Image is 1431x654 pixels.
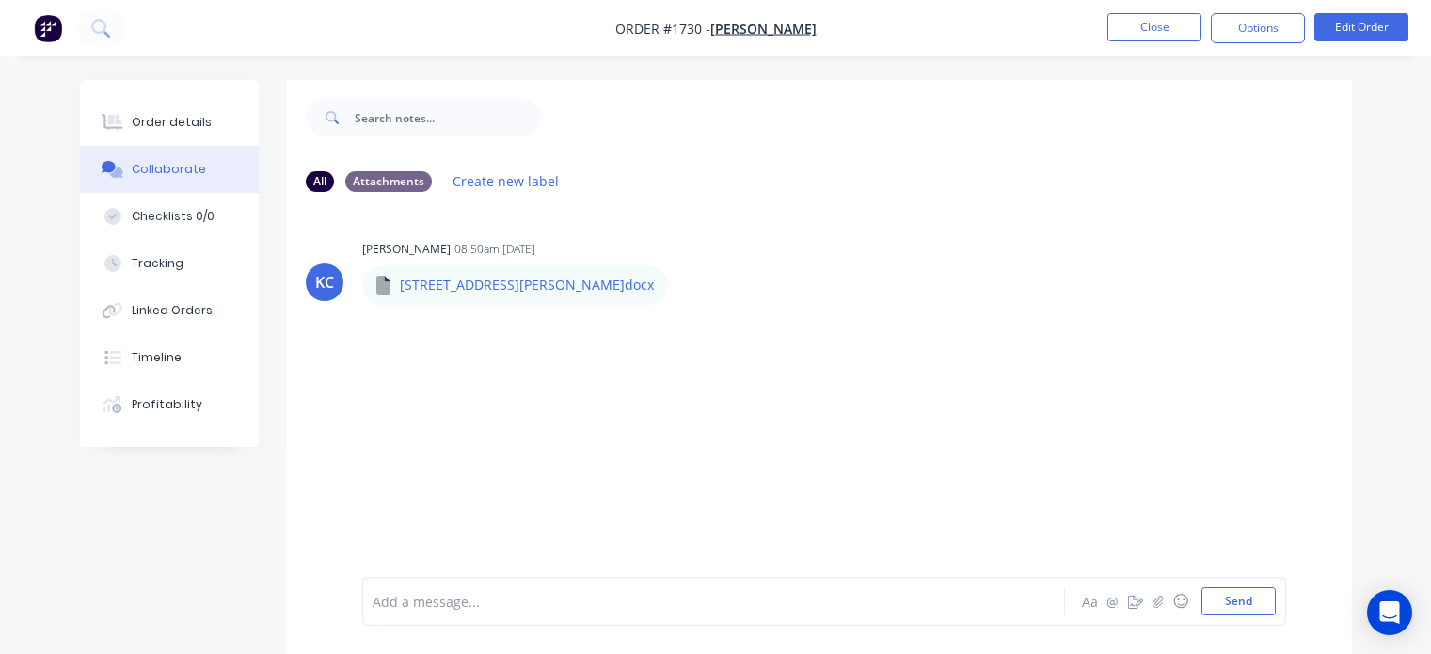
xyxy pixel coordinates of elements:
[443,168,569,194] button: Create new label
[454,241,535,258] div: 08:50am [DATE]
[132,349,182,366] div: Timeline
[1367,590,1412,635] div: Open Intercom Messenger
[315,271,334,294] div: KC
[132,114,212,131] div: Order details
[80,146,259,193] button: Collaborate
[80,193,259,240] button: Checklists 0/0
[345,171,432,192] div: Attachments
[615,20,710,38] span: Order #1730 -
[1314,13,1408,41] button: Edit Order
[132,302,213,319] div: Linked Orders
[132,161,206,178] div: Collaborate
[355,99,541,136] input: Search notes...
[400,276,654,295] p: [STREET_ADDRESS][PERSON_NAME]docx
[1079,590,1102,613] button: Aa
[132,208,215,225] div: Checklists 0/0
[80,99,259,146] button: Order details
[132,396,202,413] div: Profitability
[306,171,334,192] div: All
[1107,13,1201,41] button: Close
[1211,13,1305,43] button: Options
[34,14,62,42] img: Factory
[1169,590,1192,613] button: ☺
[80,287,259,334] button: Linked Orders
[80,240,259,287] button: Tracking
[362,241,451,258] div: [PERSON_NAME]
[1201,587,1276,615] button: Send
[80,381,259,428] button: Profitability
[710,20,817,38] a: [PERSON_NAME]
[132,255,183,272] div: Tracking
[80,334,259,381] button: Timeline
[1102,590,1124,613] button: @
